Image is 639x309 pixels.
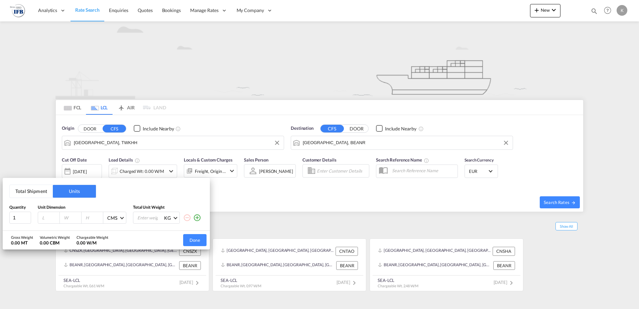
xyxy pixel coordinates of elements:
input: Qty [9,212,31,224]
div: 0.00 W/M [77,240,108,246]
input: Enter weight [137,212,163,223]
div: CMS [107,215,117,221]
div: Total Unit Weight [133,205,203,210]
div: 0.00 CBM [40,240,70,246]
div: KG [164,215,171,221]
button: Done [183,234,207,246]
button: Total Shipment [10,185,53,198]
div: Unit Dimension [38,205,126,210]
md-icon: icon-plus-circle-outline [193,214,201,222]
div: Gross Weight [11,235,33,240]
input: W [63,215,81,221]
input: H [85,215,103,221]
input: L [41,215,59,221]
button: Units [53,185,96,198]
div: Volumetric Weight [40,235,70,240]
div: Chargeable Weight [77,235,108,240]
md-icon: icon-minus-circle-outline [183,214,191,222]
div: 0.00 MT [11,240,33,246]
div: Quantity [9,205,31,210]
